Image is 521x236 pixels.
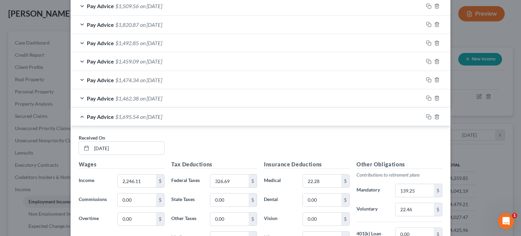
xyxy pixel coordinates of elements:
span: $1,509.56 [115,3,139,9]
label: Voluntary [353,203,392,216]
span: $1,474.34 [115,77,139,83]
span: Pay Advice [87,21,114,28]
iframe: Intercom live chat [498,213,514,229]
label: Overtime [75,212,114,226]
div: $ [249,175,257,187]
input: 0.00 [118,175,156,187]
h5: Tax Deductions [171,160,257,169]
span: Pay Advice [87,77,114,83]
span: $1,459.09 [115,58,139,65]
span: on [DATE] [140,40,162,46]
span: 1 [512,213,517,218]
span: on [DATE] [140,113,162,120]
div: $ [341,194,349,206]
label: Dental [260,193,299,207]
div: $ [434,184,442,197]
span: Received On [79,135,105,141]
span: Pay Advice [87,3,114,9]
div: $ [156,194,164,206]
span: Pay Advice [87,113,114,120]
span: $1,820.87 [115,21,139,28]
input: 0.00 [210,194,249,206]
div: $ [249,194,257,206]
input: 0.00 [303,213,341,225]
span: on [DATE] [140,21,162,28]
span: Pay Advice [87,95,114,102]
div: $ [156,175,164,187]
label: State Taxes [168,193,207,207]
div: $ [434,203,442,216]
span: $1,492.85 [115,40,139,46]
span: Pay Advice [87,40,114,46]
div: $ [341,175,349,187]
input: 0.00 [395,184,434,197]
input: 0.00 [395,203,434,216]
label: Commissions [75,193,114,207]
div: $ [341,213,349,225]
label: Other Taxes [168,212,207,226]
input: 0.00 [210,175,249,187]
h5: Other Obligations [356,160,442,169]
div: $ [249,213,257,225]
span: Income [79,177,94,183]
span: on [DATE] [140,95,162,102]
input: 0.00 [118,213,156,225]
span: on [DATE] [140,77,162,83]
label: Medical [260,174,299,188]
span: $1,462.38 [115,95,139,102]
span: $1,695.54 [115,113,139,120]
h5: Insurance Deductions [264,160,350,169]
input: 0.00 [118,194,156,206]
h5: Wages [79,160,165,169]
input: 0.00 [210,213,249,225]
div: $ [156,213,164,225]
span: Pay Advice [87,58,114,65]
span: on [DATE] [140,58,162,65]
label: Vision [260,212,299,226]
label: Mandatory [353,184,392,197]
input: 0.00 [303,194,341,206]
input: 0.00 [303,175,341,187]
input: MM/DD/YYYY [92,142,164,155]
p: Contributions to retirement plans [356,171,442,178]
label: Federal Taxes [168,174,207,188]
span: on [DATE] [140,3,162,9]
